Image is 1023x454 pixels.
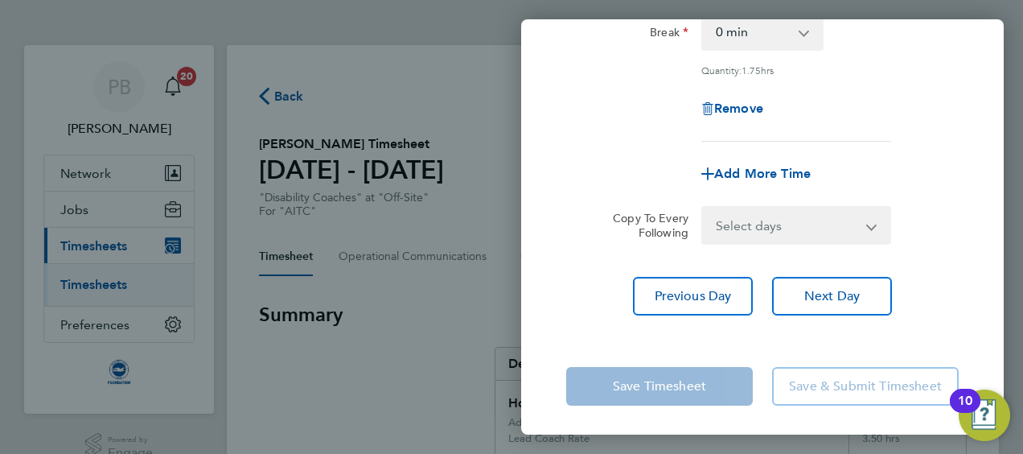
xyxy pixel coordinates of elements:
[804,288,860,304] span: Next Day
[655,288,732,304] span: Previous Day
[958,401,972,422] div: 10
[701,64,891,76] div: Quantity: hrs
[959,390,1010,441] button: Open Resource Center, 10 new notifications
[742,64,761,76] span: 1.75
[772,277,892,316] button: Next Day
[701,167,811,180] button: Add More Time
[714,166,811,181] span: Add More Time
[600,211,688,240] label: Copy To Every Following
[650,25,688,44] label: Break
[701,102,763,115] button: Remove
[714,101,763,116] span: Remove
[633,277,753,316] button: Previous Day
